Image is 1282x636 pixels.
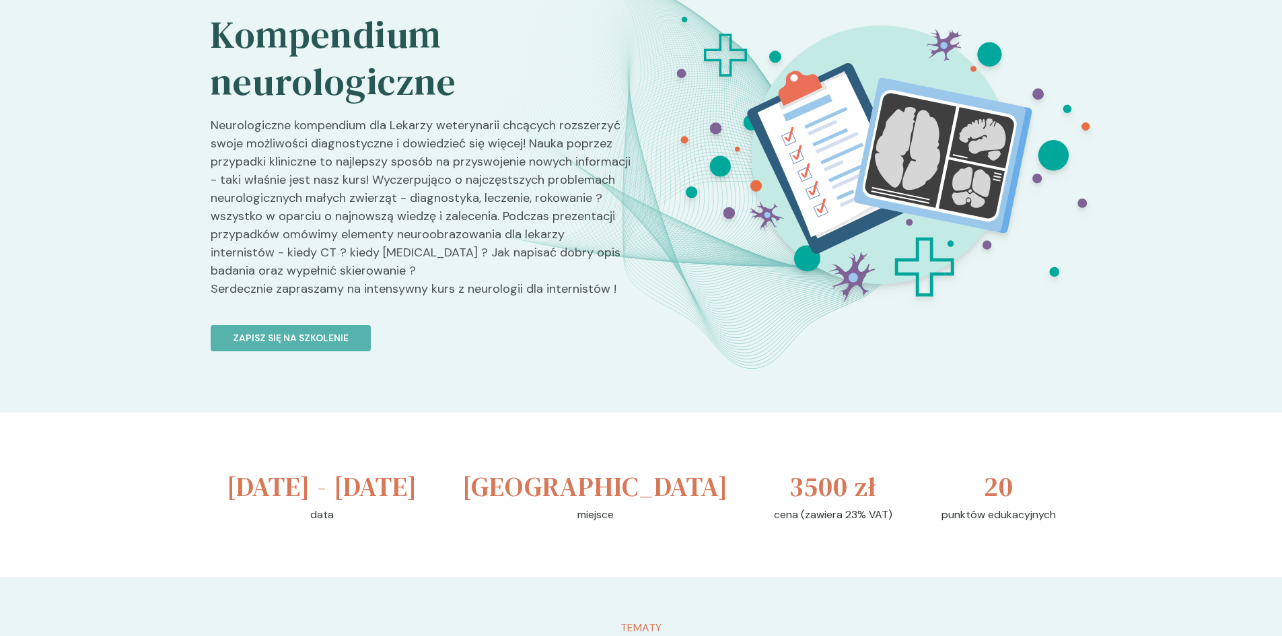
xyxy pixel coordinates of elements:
p: Zapisz się na szkolenie [233,331,349,345]
h3: [GEOGRAPHIC_DATA] [462,466,728,507]
p: data [310,507,334,523]
h3: [DATE] - [DATE] [227,466,417,507]
p: miejsce [577,507,614,523]
h2: Kompendium neurologiczne [211,11,631,106]
p: Neurologiczne kompendium dla Lekarzy weterynarii chcących rozszerzyć swoje możliwości diagnostycz... [211,116,631,309]
a: Zapisz się na szkolenie [211,309,631,351]
p: punktów edukacyjnych [941,507,1056,523]
button: Zapisz się na szkolenie [211,325,371,351]
p: Tematy [410,620,873,636]
p: cena (zawiera 23% VAT) [774,507,892,523]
